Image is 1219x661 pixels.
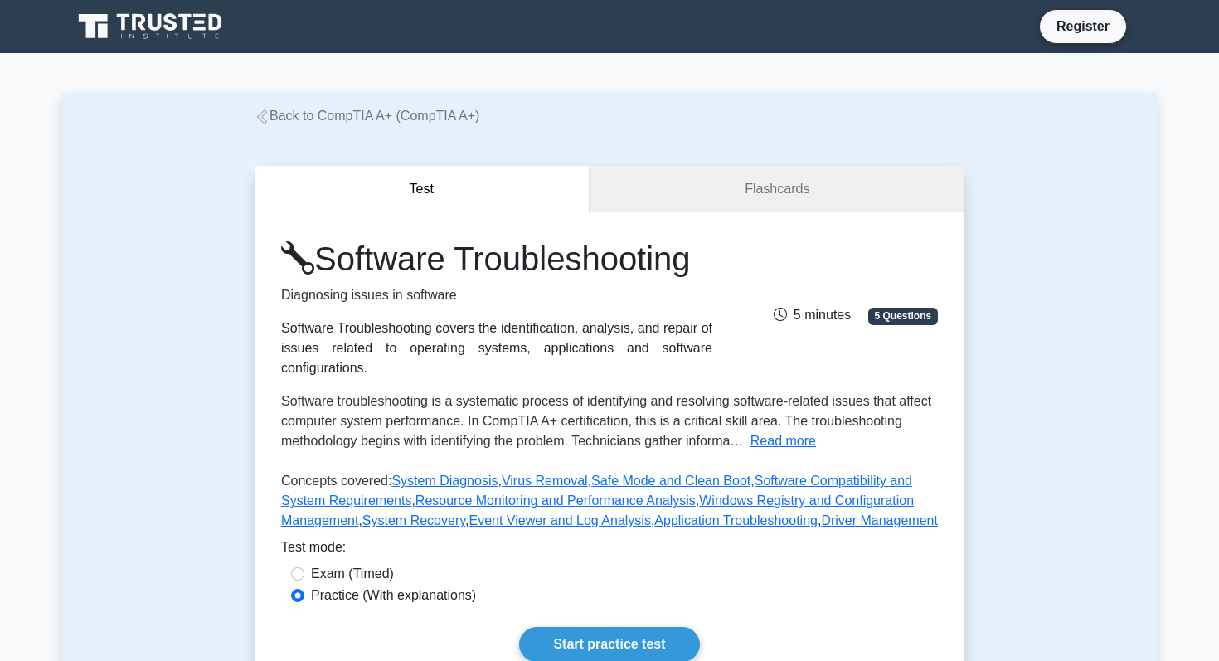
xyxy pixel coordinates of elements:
[391,474,498,488] a: System Diagnosis
[750,431,816,451] button: Read more
[590,166,964,213] a: Flashcards
[281,394,931,448] span: Software troubleshooting is a systematic process of identifying and resolving software-related is...
[502,474,588,488] a: Virus Removal
[311,586,476,605] label: Practice (With explanations)
[415,493,696,508] a: Resource Monitoring and Performance Analysis
[255,166,590,213] button: Test
[1047,16,1119,36] a: Register
[362,513,465,527] a: System Recovery
[281,239,712,279] h1: Software Troubleshooting
[281,285,712,305] p: Diagnosing issues in software
[281,537,938,564] div: Test mode:
[591,474,750,488] a: Safe Mode and Clean Boot
[821,513,938,527] a: Driver Management
[281,318,712,378] div: Software Troubleshooting covers the identification, analysis, and repair of issues related to ope...
[255,109,479,123] a: Back to CompTIA A+ (CompTIA A+)
[469,513,650,527] a: Event Viewer and Log Analysis
[774,308,851,322] span: 5 minutes
[654,513,818,527] a: Application Troubleshooting
[311,564,394,584] label: Exam (Timed)
[281,471,938,537] p: Concepts covered: , , , , , , , , ,
[868,308,938,324] span: 5 Questions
